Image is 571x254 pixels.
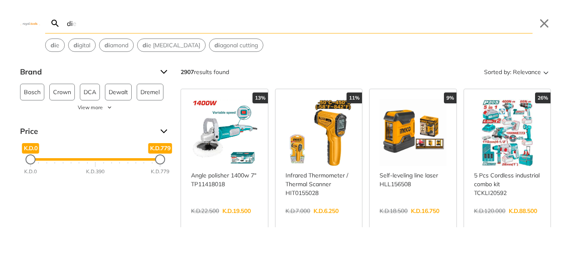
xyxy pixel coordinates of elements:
[78,104,103,111] span: View more
[140,84,160,100] span: Dremel
[68,38,96,52] div: Suggestion: digital
[181,65,229,79] div: results found
[45,38,65,52] div: Suggestion: die
[20,21,40,25] img: Close
[155,154,165,164] div: Maximum Price
[69,39,95,51] button: Select suggestion: digital
[80,84,100,100] button: DCA
[51,41,56,49] strong: di
[137,38,206,52] div: Suggestion: die grinder
[105,41,128,50] span: amond
[482,65,551,79] button: Sorted by:Relevance Sort
[24,168,37,175] div: K.D.0
[538,17,551,30] button: Close
[444,92,456,103] div: 9%
[86,168,105,175] div: K.D.390
[143,41,200,50] span: e [MEDICAL_DATA]
[25,154,36,164] div: Minimum Price
[151,168,169,175] div: K.D.779
[181,68,194,76] strong: 2907
[51,41,59,50] span: e
[252,92,268,103] div: 13%
[20,65,154,79] span: Brand
[109,84,128,100] span: Dewalt
[46,39,64,51] button: Select suggestion: die
[74,41,90,50] span: gital
[143,41,148,49] strong: di
[209,38,263,52] div: Suggestion: diagonal cutting
[105,84,132,100] button: Dewalt
[138,39,205,51] button: Select suggestion: die grinder
[137,84,163,100] button: Dremel
[50,18,60,28] svg: Search
[53,84,71,100] span: Crown
[541,67,551,77] svg: Sort
[24,84,41,100] span: Bosch
[49,84,75,100] button: Crown
[65,13,533,33] input: Search…
[347,92,362,103] div: 11%
[513,65,541,79] span: Relevance
[214,41,258,50] span: agonal cutting
[20,104,171,111] button: View more
[20,84,44,100] button: Bosch
[535,92,551,103] div: 26%
[209,39,263,51] button: Select suggestion: diagonal cutting
[84,84,96,100] span: DCA
[105,41,110,49] strong: di
[99,38,134,52] div: Suggestion: diamond
[20,125,154,138] span: Price
[74,41,79,49] strong: di
[214,41,220,49] strong: di
[99,39,133,51] button: Select suggestion: diamond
